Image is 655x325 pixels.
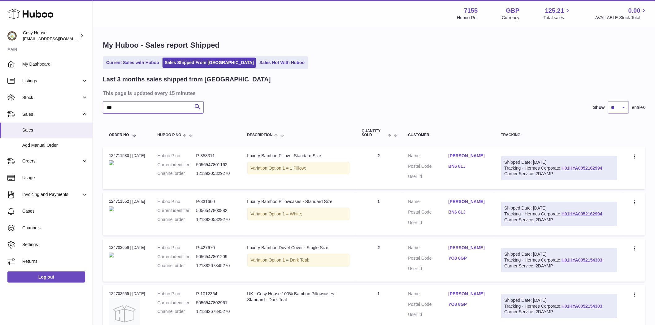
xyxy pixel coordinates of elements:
[501,133,617,137] div: Tracking
[544,6,571,21] a: 125.21 Total sales
[449,245,489,251] a: [PERSON_NAME]
[408,153,449,160] dt: Name
[505,217,614,223] div: Carrier Service: 2DAYMP
[247,291,349,303] div: UK - Cosy House 100% Bamboo Pillowcases - Standard - Dark Teal
[196,245,235,251] dd: P-427670
[22,127,88,133] span: Sales
[247,153,349,159] div: Luxury Bamboo Pillow - Standard Size
[408,133,489,137] div: Customer
[269,166,306,171] span: Option 1 = 1 Pillow;
[22,242,88,248] span: Settings
[505,251,614,257] div: Shipped Date: [DATE]
[247,245,349,251] div: Luxury Bamboo Duvet Cover - Single Size
[23,36,91,41] span: [EMAIL_ADDRESS][DOMAIN_NAME]
[22,175,88,181] span: Usage
[449,255,489,261] a: YO8 8GP
[109,253,114,258] img: DuvetCover_KBP_Hero_Grey.jpg
[408,174,449,180] dt: User Id
[356,239,402,282] td: 2
[103,75,271,84] h2: Last 3 months sales shipped from [GEOGRAPHIC_DATA]
[158,153,196,159] dt: Huboo P no
[449,163,489,169] a: BN6 8LJ
[247,254,349,266] div: Variation:
[505,205,614,211] div: Shipped Date: [DATE]
[22,95,81,101] span: Stock
[23,30,79,42] div: Cosy House
[464,6,478,15] strong: 7155
[408,220,449,226] dt: User Id
[449,301,489,307] a: YO8 8GP
[196,291,235,297] dd: P-1012364
[22,208,88,214] span: Cases
[109,291,145,297] div: 124703655 | [DATE]
[408,209,449,217] dt: Postal Code
[502,15,520,21] div: Currency
[7,271,85,283] a: Log out
[22,258,88,264] span: Returns
[196,208,235,214] dd: 5056547800882
[247,208,349,220] div: Variation:
[408,301,449,309] dt: Postal Code
[109,160,114,165] img: EBC_01_PillowSide_OnWhite_blacktag_2560x2560_crop_1_7af9c43c-eccc-4543-b961-0c1893bdffc4.jpg
[505,309,614,315] div: Carrier Service: 2DAYMP
[158,309,196,314] dt: Channel order
[257,58,307,68] a: Sales Not With Huboo
[109,245,145,250] div: 124703656 | [DATE]
[158,208,196,214] dt: Current identifier
[163,58,256,68] a: Sales Shipped From [GEOGRAPHIC_DATA]
[449,209,489,215] a: BN6 8LJ
[158,291,196,297] dt: Huboo P no
[449,291,489,297] a: [PERSON_NAME]
[196,171,235,176] dd: 12139205329270
[158,162,196,168] dt: Current identifier
[506,6,519,15] strong: GBP
[158,133,181,137] span: Huboo P no
[356,193,402,236] td: 1
[408,245,449,252] dt: Name
[196,199,235,205] dd: P-331660
[196,300,235,306] dd: 5056547802961
[449,199,489,205] a: [PERSON_NAME]
[196,263,235,269] dd: 12138267345270
[457,15,478,21] div: Huboo Ref
[103,90,644,97] h3: This page is updated every 15 minutes
[196,153,235,159] dd: P-358311
[196,217,235,223] dd: 12139205329270
[562,258,602,262] a: H01HYA0052154303
[632,105,645,110] span: entries
[196,309,235,314] dd: 12138267345270
[505,297,614,303] div: Shipped Date: [DATE]
[22,61,88,67] span: My Dashboard
[196,162,235,168] dd: 5056547801162
[7,31,17,41] img: internalAdmin-7155@internal.huboo.com
[356,147,402,190] td: 2
[158,199,196,205] dt: Huboo P no
[109,206,114,211] img: KBP1_Hero_croped_Black_40102b92-0b2b-44ce-8e09-77869819e313.png
[408,312,449,318] dt: User Id
[22,225,88,231] span: Channels
[158,171,196,176] dt: Channel order
[158,263,196,269] dt: Channel order
[505,263,614,269] div: Carrier Service: 2DAYMP
[505,171,614,177] div: Carrier Service: 2DAYMP
[269,258,310,262] span: Option 1 = Dark Teal;
[408,291,449,298] dt: Name
[247,133,273,137] span: Description
[562,304,602,309] a: H01HYA0052154303
[501,202,617,226] div: Tracking - Hermes Corporate:
[109,153,145,158] div: 124711580 | [DATE]
[505,159,614,165] div: Shipped Date: [DATE]
[595,6,648,21] a: 0.00 AVAILABLE Stock Total
[158,300,196,306] dt: Current identifier
[22,111,81,117] span: Sales
[247,162,349,175] div: Variation:
[408,199,449,206] dt: Name
[628,6,640,15] span: 0.00
[22,192,81,197] span: Invoicing and Payments
[158,217,196,223] dt: Channel order
[158,254,196,260] dt: Current identifier
[449,153,489,159] a: [PERSON_NAME]
[362,129,386,137] span: Quantity Sold
[22,142,88,148] span: Add Manual Order
[501,156,617,180] div: Tracking - Hermes Corporate:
